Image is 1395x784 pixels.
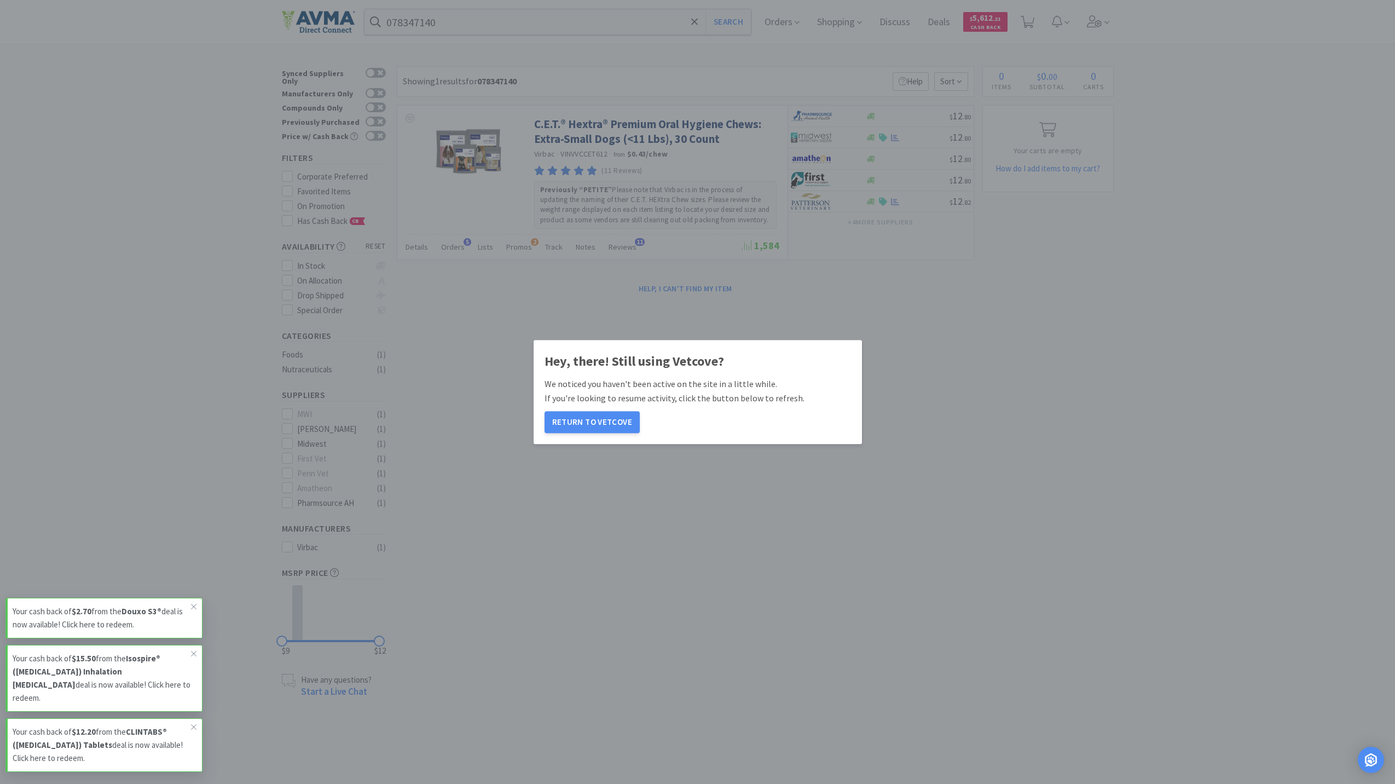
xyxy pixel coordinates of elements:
p: Your cash back of from the deal is now available! Click here to redeem. [13,725,191,765]
button: Return to Vetcove [545,411,640,433]
div: Open Intercom Messenger [1358,747,1384,773]
strong: $15.50 [72,653,96,664]
strong: $12.20 [72,727,96,737]
h1: Hey, there! Still using Vetcove? [545,351,851,372]
p: Your cash back of from the deal is now available! Click here to redeem. [13,605,191,631]
strong: $2.70 [72,606,91,616]
strong: Douxo S3® [121,606,161,616]
strong: Isospire® ([MEDICAL_DATA]) Inhalation [MEDICAL_DATA] [13,653,160,690]
p: We noticed you haven't been active on the site in a little while. If you're looking to resume act... [545,378,851,406]
p: Your cash back of from the deal is now available! Click here to redeem. [13,652,191,705]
